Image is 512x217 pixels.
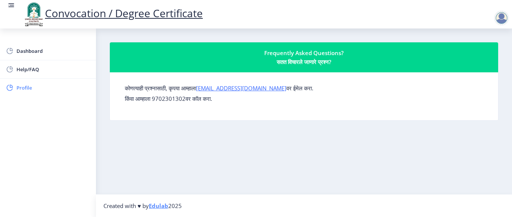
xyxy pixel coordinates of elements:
[16,65,90,74] span: Help/FAQ
[16,46,90,55] span: Dashboard
[125,84,313,92] label: कोणत्याही प्रश्नासाठी, कृपया आम्हाला वर ईमेल करा.
[119,48,489,66] div: Frequently Asked Questions? सतत विचारले जाणारे प्रश्न?
[149,202,168,210] a: Edulab
[125,95,483,102] p: किंवा आम्हाला 9702301302वर कॉल करा.
[22,1,45,27] img: logo
[22,6,203,20] a: Convocation / Degree Certificate
[103,202,182,210] span: Created with ♥ by 2025
[16,83,90,92] span: Profile
[196,84,286,92] a: [EMAIL_ADDRESS][DOMAIN_NAME]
